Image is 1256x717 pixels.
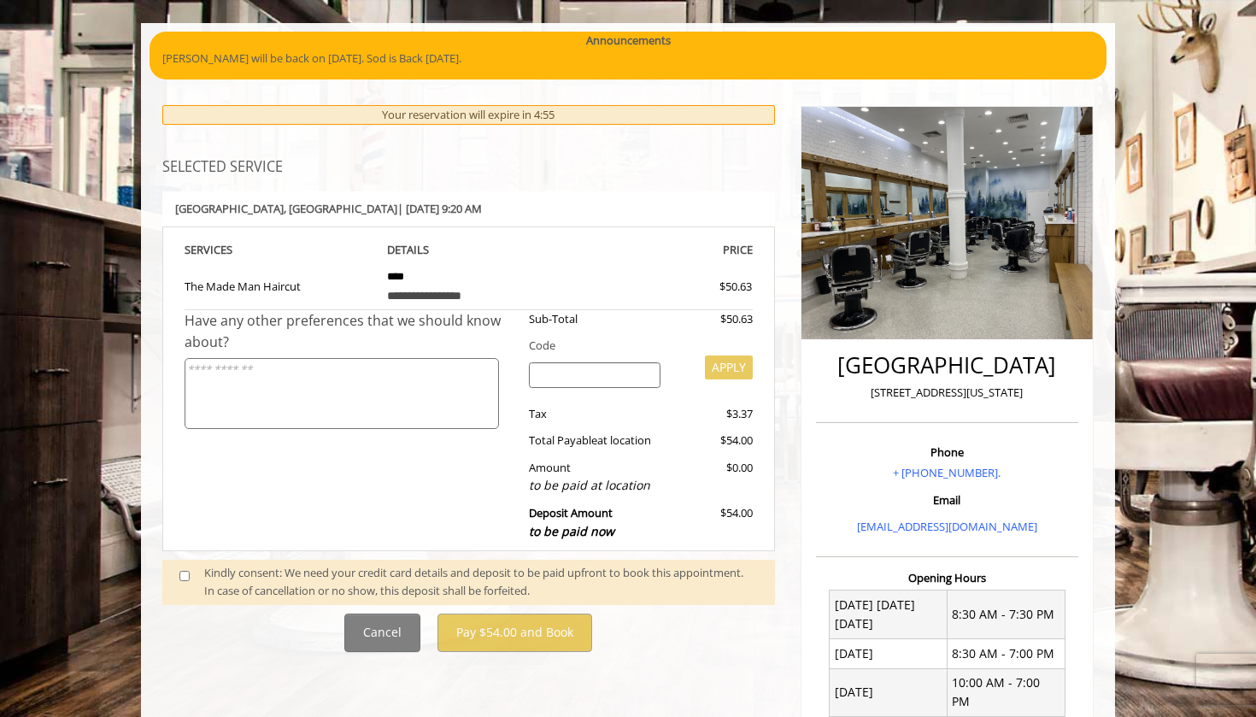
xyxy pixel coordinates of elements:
h3: Email [820,494,1074,506]
td: 8:30 AM - 7:00 PM [947,639,1065,668]
span: , [GEOGRAPHIC_DATA] [284,201,397,216]
div: Kindly consent: We need your credit card details and deposit to be paid upfront to book this appo... [204,564,758,600]
b: Announcements [586,32,671,50]
h3: Phone [820,446,1074,458]
th: DETAILS [374,240,564,260]
h2: [GEOGRAPHIC_DATA] [820,353,1074,378]
div: $54.00 [673,504,752,541]
div: Tax [516,405,674,423]
div: $50.63 [673,310,752,328]
span: to be paid now [529,523,614,539]
div: Have any other preferences that we should know about? [185,310,516,354]
th: PRICE [563,240,753,260]
div: Sub-Total [516,310,674,328]
div: $50.63 [658,278,752,296]
td: The Made Man Haircut [185,260,374,309]
h3: SELECTED SERVICE [162,160,775,175]
div: Code [516,337,753,355]
b: Deposit Amount [529,505,614,539]
td: [DATE] [830,639,948,668]
td: 8:30 AM - 7:30 PM [947,591,1065,639]
div: $0.00 [673,459,752,496]
button: Pay $54.00 and Book [437,614,592,652]
div: to be paid at location [529,476,661,495]
div: $54.00 [673,432,752,450]
h3: Opening Hours [816,572,1078,584]
th: SERVICE [185,240,374,260]
a: [EMAIL_ADDRESS][DOMAIN_NAME] [857,519,1037,534]
td: [DATE] [DATE] [DATE] [830,591,948,639]
p: [STREET_ADDRESS][US_STATE] [820,384,1074,402]
td: [DATE] [830,668,948,717]
div: $3.37 [673,405,752,423]
button: Cancel [344,614,420,652]
div: Total Payable [516,432,674,450]
div: Amount [516,459,674,496]
p: [PERSON_NAME] will be back on [DATE]. Sod is Back [DATE]. [162,50,1094,68]
td: 10:00 AM - 7:00 PM [947,668,1065,717]
div: Your reservation will expire in 4:55 [162,105,775,125]
span: S [226,242,232,257]
b: [GEOGRAPHIC_DATA] | [DATE] 9:20 AM [175,201,482,216]
button: APPLY [705,356,753,379]
a: + [PHONE_NUMBER]. [893,465,1001,480]
span: at location [597,432,651,448]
